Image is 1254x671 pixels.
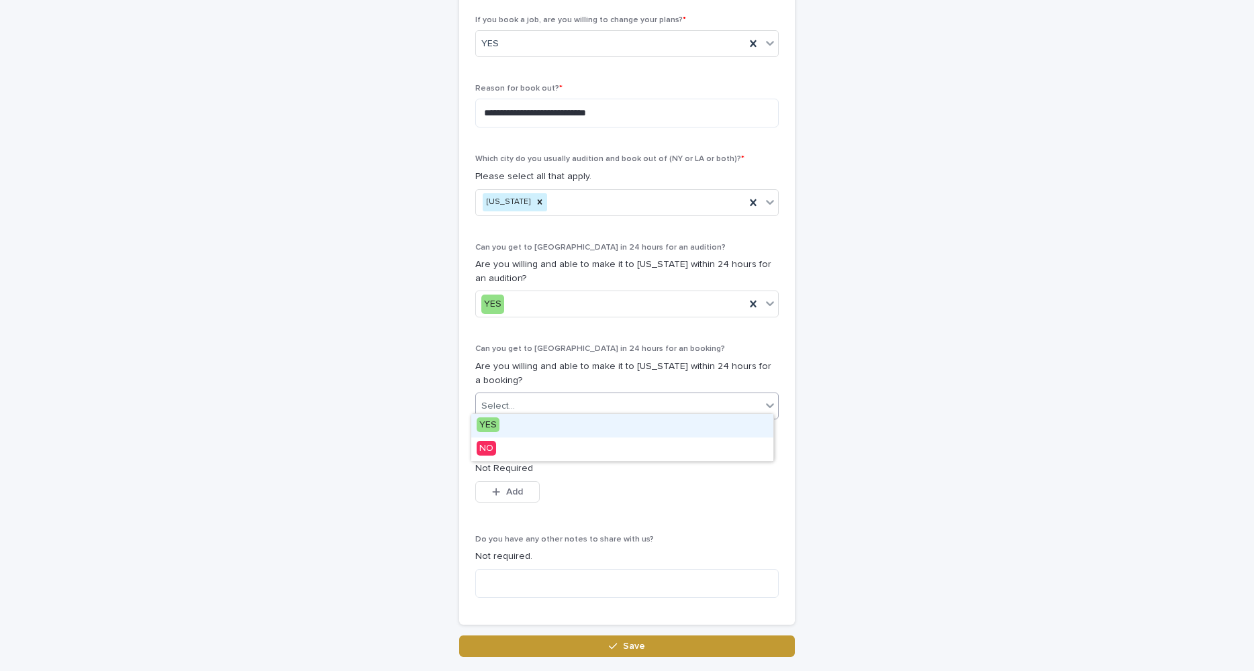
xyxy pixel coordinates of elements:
[475,16,686,24] span: If you book a job, are you willing to change your plans?
[477,441,496,456] span: NO
[475,360,779,388] p: Are you willing and able to make it to [US_STATE] within 24 hours for a booking?
[475,345,725,353] span: Can you get to [GEOGRAPHIC_DATA] in 24 hours for an booking?
[475,550,779,564] p: Not required.
[481,295,504,314] div: YES
[471,437,773,461] div: NO
[475,481,540,503] button: Add
[459,635,795,657] button: Save
[475,535,654,544] span: Do you have any other notes to share with us?
[475,155,744,163] span: Which city do you usually audition and book out of (NY or LA or both)?
[475,170,779,184] p: Please select all that apply.
[483,193,532,211] div: [US_STATE]
[475,258,779,286] p: Are you willing and able to make it to [US_STATE] within 24 hours for an audition?
[471,414,773,437] div: YES
[475,462,779,476] p: Not Required
[623,641,645,651] span: Save
[477,417,499,432] span: YES
[481,37,499,51] span: YES
[506,487,523,497] span: Add
[481,399,515,413] div: Select...
[475,244,726,252] span: Can you get to [GEOGRAPHIC_DATA] in 24 hours for an audition?
[475,85,563,93] span: Reason for book out?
